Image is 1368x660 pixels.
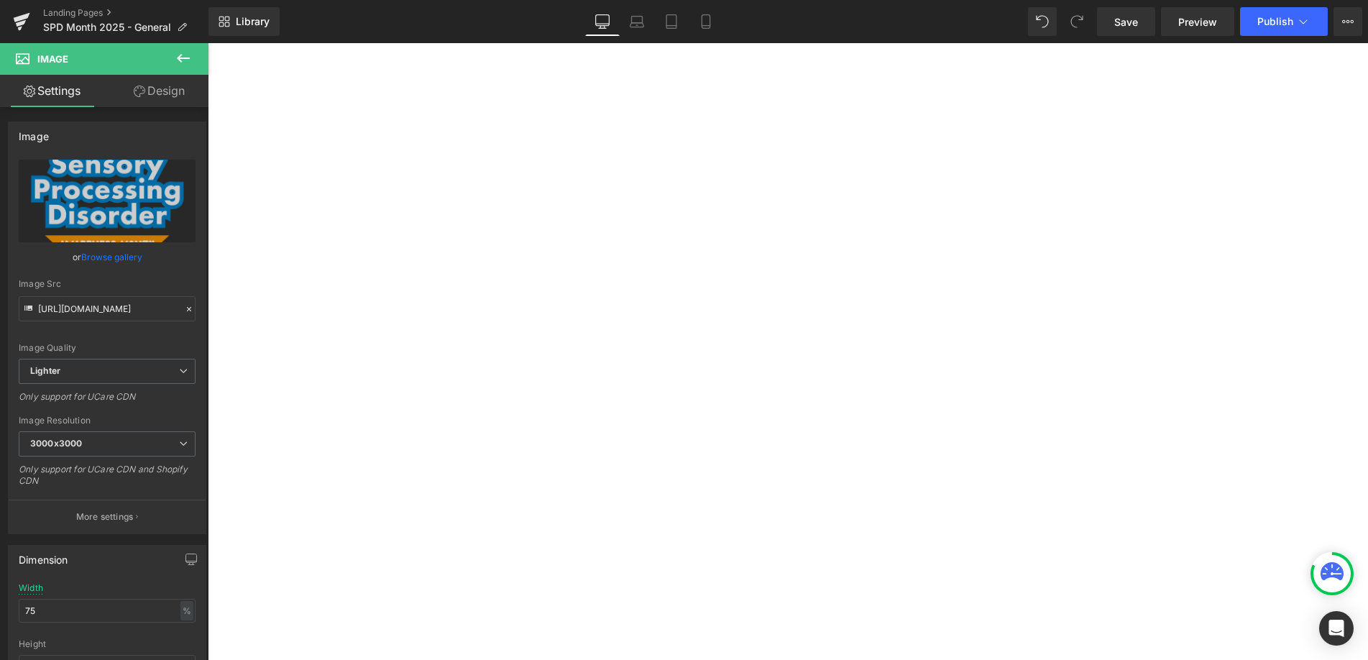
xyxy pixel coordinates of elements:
a: Desktop [585,7,620,36]
a: Design [107,75,211,107]
div: Width [19,583,43,593]
div: Image Resolution [19,416,196,426]
div: Image Src [19,279,196,289]
button: Redo [1062,7,1091,36]
a: New Library [208,7,280,36]
p: More settings [76,510,134,523]
div: or [19,249,196,265]
span: Library [236,15,270,28]
span: SPD Month 2025 - General [43,22,171,33]
span: Save [1114,14,1138,29]
a: Browse gallery [81,244,142,270]
a: Laptop [620,7,654,36]
button: Publish [1240,7,1328,36]
b: Lighter [30,365,60,376]
button: Undo [1028,7,1057,36]
input: auto [19,599,196,623]
b: 3000x3000 [30,438,82,449]
button: More [1333,7,1362,36]
span: Preview [1178,14,1217,29]
div: Dimension [19,546,68,566]
div: Height [19,639,196,649]
a: Tablet [654,7,689,36]
span: Image [37,53,68,65]
input: Link [19,296,196,321]
div: % [180,601,193,620]
a: Mobile [689,7,723,36]
div: Only support for UCare CDN [19,391,196,412]
a: Preview [1161,7,1234,36]
a: Landing Pages [43,7,208,19]
div: Only support for UCare CDN and Shopify CDN [19,464,196,496]
div: Image Quality [19,343,196,353]
button: More settings [9,500,206,533]
span: Publish [1257,16,1293,27]
div: Open Intercom Messenger [1319,611,1354,646]
div: Image [19,122,49,142]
